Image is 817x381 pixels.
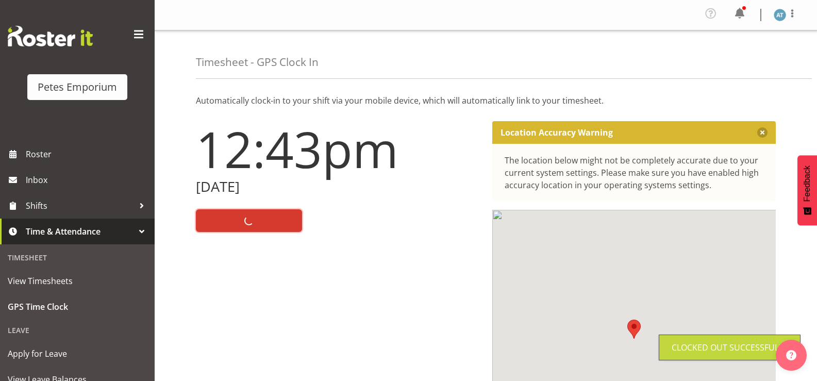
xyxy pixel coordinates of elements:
[3,247,152,268] div: Timesheet
[196,94,776,107] p: Automatically clock-in to your shift via your mobile device, which will automatically link to you...
[26,198,134,213] span: Shifts
[3,320,152,341] div: Leave
[786,350,796,360] img: help-xxl-2.png
[8,299,147,314] span: GPS Time Clock
[3,294,152,320] a: GPS Time Clock
[26,172,149,188] span: Inbox
[8,273,147,289] span: View Timesheets
[26,224,134,239] span: Time & Attendance
[3,341,152,367] a: Apply for Leave
[196,121,480,177] h1: 12:43pm
[803,165,812,202] span: Feedback
[774,9,786,21] img: alex-micheal-taniwha5364.jpg
[672,341,788,354] div: Clocked out Successfully
[797,155,817,225] button: Feedback - Show survey
[757,127,768,138] button: Close message
[8,346,147,361] span: Apply for Leave
[8,26,93,46] img: Rosterit website logo
[38,79,117,95] div: Petes Emporium
[505,154,764,191] div: The location below might not be completely accurate due to your current system settings. Please m...
[196,179,480,195] h2: [DATE]
[196,56,319,68] h4: Timesheet - GPS Clock In
[26,146,149,162] span: Roster
[501,127,613,138] p: Location Accuracy Warning
[3,268,152,294] a: View Timesheets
